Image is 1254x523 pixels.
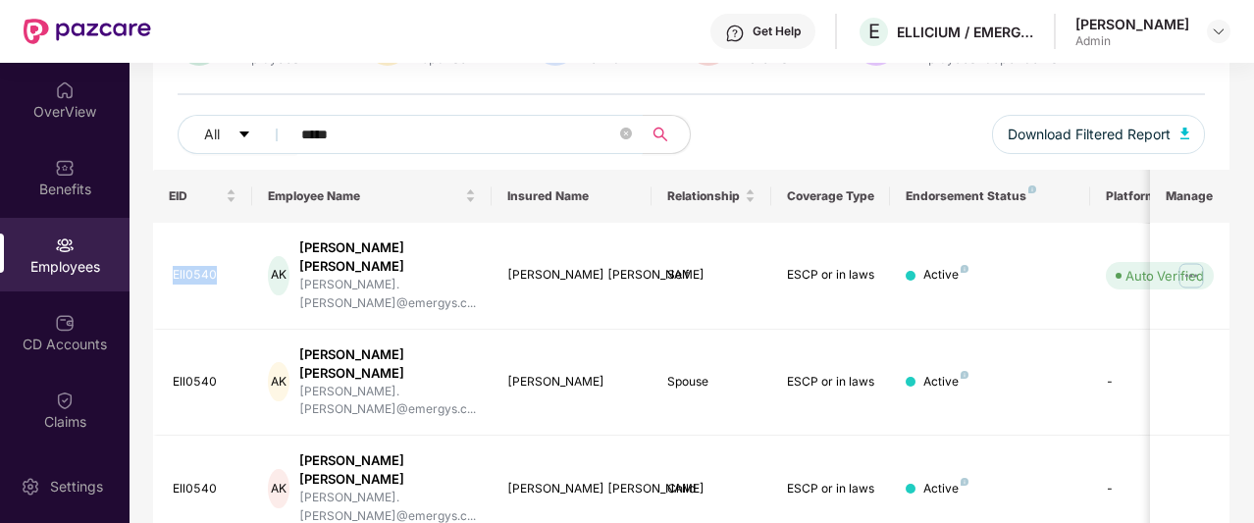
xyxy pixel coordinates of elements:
[667,188,741,204] span: Relationship
[44,477,109,497] div: Settings
[55,313,75,333] img: svg+xml;base64,PHN2ZyBpZD0iQ0RfQWNjb3VudHMiIGRhdGEtbmFtZT0iQ0QgQWNjb3VudHMiIHhtbG5zPSJodHRwOi8vd3...
[299,451,476,489] div: [PERSON_NAME] [PERSON_NAME]
[1176,260,1207,291] img: manageButton
[24,19,151,44] img: New Pazcare Logo
[204,124,220,145] span: All
[1150,170,1229,223] th: Manage
[153,170,253,223] th: EID
[173,480,237,498] div: Ell0540
[55,158,75,178] img: svg+xml;base64,PHN2ZyBpZD0iQmVuZWZpdHMiIHhtbG5zPSJodHRwOi8vd3d3LnczLm9yZy8yMDAwL3N2ZyIgd2lkdGg9Ij...
[725,24,745,43] img: svg+xml;base64,PHN2ZyBpZD0iSGVscC0zMngzMiIgeG1sbnM9Imh0dHA6Ly93d3cudzMub3JnLzIwMDAvc3ZnIiB3aWR0aD...
[173,373,237,392] div: Ell0540
[667,373,756,392] div: Spouse
[173,266,237,285] div: Ell0540
[492,170,652,223] th: Insured Name
[620,128,632,139] span: close-circle
[771,170,891,223] th: Coverage Type
[1075,33,1189,49] div: Admin
[787,373,875,392] div: ESCP or in laws
[268,469,289,508] div: AK
[753,24,801,39] div: Get Help
[667,480,756,498] div: Child
[1090,330,1229,437] td: -
[961,371,968,379] img: svg+xml;base64,PHN2ZyB4bWxucz0iaHR0cDovL3d3dy53My5vcmcvMjAwMC9zdmciIHdpZHRoPSI4IiBoZWlnaHQ9IjgiIH...
[897,23,1034,41] div: ELLICIUM / EMERGYS SOLUTIONS PRIVATE LIMITED
[923,480,968,498] div: Active
[169,188,223,204] span: EID
[55,391,75,410] img: svg+xml;base64,PHN2ZyBpZD0iQ2xhaW0iIHhtbG5zPSJodHRwOi8vd3d3LnczLm9yZy8yMDAwL3N2ZyIgd2lkdGg9IjIwIi...
[868,20,880,43] span: E
[252,170,492,223] th: Employee Name
[642,127,680,142] span: search
[299,276,476,313] div: [PERSON_NAME].[PERSON_NAME]@emergys.c...
[55,235,75,255] img: svg+xml;base64,PHN2ZyBpZD0iRW1wbG95ZWVzIiB4bWxucz0iaHR0cDovL3d3dy53My5vcmcvMjAwMC9zdmciIHdpZHRoPS...
[21,477,40,497] img: svg+xml;base64,PHN2ZyBpZD0iU2V0dGluZy0yMHgyMCIgeG1sbnM9Imh0dHA6Ly93d3cudzMub3JnLzIwMDAvc3ZnIiB3aW...
[237,128,251,143] span: caret-down
[507,373,636,392] div: [PERSON_NAME]
[961,265,968,273] img: svg+xml;base64,PHN2ZyB4bWxucz0iaHR0cDovL3d3dy53My5vcmcvMjAwMC9zdmciIHdpZHRoPSI4IiBoZWlnaHQ9IjgiIH...
[667,266,756,285] div: Self
[1075,15,1189,33] div: [PERSON_NAME]
[299,383,476,420] div: [PERSON_NAME].[PERSON_NAME]@emergys.c...
[652,170,771,223] th: Relationship
[787,480,875,498] div: ESCP or in laws
[178,115,297,154] button: Allcaret-down
[787,266,875,285] div: ESCP or in laws
[268,256,289,295] div: AK
[299,345,476,383] div: [PERSON_NAME] [PERSON_NAME]
[642,115,691,154] button: search
[923,373,968,392] div: Active
[1180,128,1190,139] img: svg+xml;base64,PHN2ZyB4bWxucz0iaHR0cDovL3d3dy53My5vcmcvMjAwMC9zdmciIHhtbG5zOnhsaW5rPSJodHRwOi8vd3...
[1125,266,1204,286] div: Auto Verified
[1028,185,1036,193] img: svg+xml;base64,PHN2ZyB4bWxucz0iaHR0cDovL3d3dy53My5vcmcvMjAwMC9zdmciIHdpZHRoPSI4IiBoZWlnaHQ9IjgiIH...
[620,126,632,144] span: close-circle
[1008,124,1171,145] span: Download Filtered Report
[1211,24,1227,39] img: svg+xml;base64,PHN2ZyBpZD0iRHJvcGRvd24tMzJ4MzIiIHhtbG5zPSJodHRwOi8vd3d3LnczLm9yZy8yMDAwL3N2ZyIgd2...
[55,80,75,100] img: svg+xml;base64,PHN2ZyBpZD0iSG9tZSIgeG1sbnM9Imh0dHA6Ly93d3cudzMub3JnLzIwMDAvc3ZnIiB3aWR0aD0iMjAiIG...
[961,478,968,486] img: svg+xml;base64,PHN2ZyB4bWxucz0iaHR0cDovL3d3dy53My5vcmcvMjAwMC9zdmciIHdpZHRoPSI4IiBoZWlnaHQ9IjgiIH...
[507,266,636,285] div: [PERSON_NAME] [PERSON_NAME]
[992,115,1206,154] button: Download Filtered Report
[268,362,289,401] div: AK
[507,480,636,498] div: [PERSON_NAME] [PERSON_NAME]
[906,188,1073,204] div: Endorsement Status
[923,266,968,285] div: Active
[268,188,461,204] span: Employee Name
[1106,188,1214,204] div: Platform Status
[299,238,476,276] div: [PERSON_NAME] [PERSON_NAME]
